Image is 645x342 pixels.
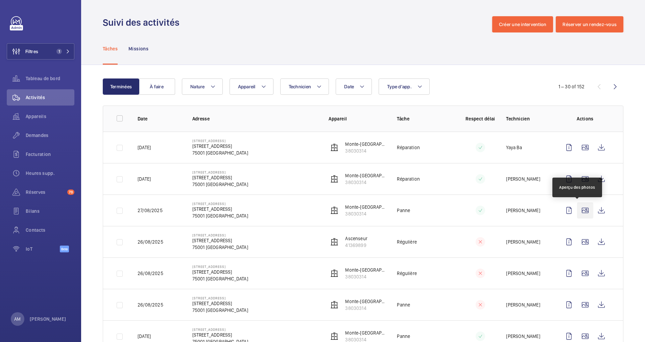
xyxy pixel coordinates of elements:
[345,267,386,273] p: Monte-[GEOGRAPHIC_DATA]
[138,238,163,245] p: 26/08/2025
[192,327,248,332] p: [STREET_ADDRESS]
[103,16,184,29] h1: Suivi des activités
[556,16,623,32] button: Réserver un rendez-vous
[345,305,386,312] p: 38030314
[192,170,248,174] p: [STREET_ADDRESS]
[138,333,151,340] p: [DATE]
[26,113,74,120] span: Appareils
[559,184,595,190] div: Aperçu des photos
[330,206,338,214] img: elevator.svg
[192,212,248,219] p: 75001 [GEOGRAPHIC_DATA]
[26,94,74,101] span: Activités
[192,332,248,338] p: [STREET_ADDRESS]
[506,238,540,245] p: [PERSON_NAME]
[192,143,248,150] p: [STREET_ADDRESS]
[192,202,248,206] p: [STREET_ADDRESS]
[138,115,182,122] p: Date
[345,242,367,249] p: 41369899
[192,115,318,122] p: Adresse
[387,84,412,89] span: Type d'app.
[345,210,386,217] p: 38030314
[138,176,151,182] p: [DATE]
[128,45,148,52] p: Missions
[330,269,338,277] img: elevator.svg
[192,307,248,314] p: 75001 [GEOGRAPHIC_DATA]
[345,273,386,280] p: 38030314
[192,233,248,237] p: [STREET_ADDRESS]
[138,270,163,277] p: 26/08/2025
[345,172,386,179] p: Monte-[GEOGRAPHIC_DATA]
[330,175,338,183] img: elevator.svg
[60,246,69,252] span: Beta
[230,78,273,95] button: Appareil
[14,316,21,322] p: AM
[192,244,248,251] p: 75001 [GEOGRAPHIC_DATA]
[506,270,540,277] p: [PERSON_NAME]
[192,237,248,244] p: [STREET_ADDRESS]
[379,78,430,95] button: Type d'app.
[26,151,74,158] span: Facturation
[26,227,74,233] span: Contacts
[397,207,410,214] p: Panne
[397,115,454,122] p: Tâche
[238,84,256,89] span: Appareil
[330,238,338,246] img: elevator.svg
[345,141,386,147] p: Monte-[GEOGRAPHIC_DATA]
[345,179,386,186] p: 38030314
[26,208,74,214] span: Bilans
[138,144,151,151] p: [DATE]
[138,207,163,214] p: 27/08/2025
[182,78,223,95] button: Nature
[192,265,248,269] p: [STREET_ADDRESS]
[103,78,139,95] button: Terminées
[506,115,550,122] p: Technicien
[192,296,248,300] p: [STREET_ADDRESS]
[397,301,410,308] p: Panne
[329,115,386,122] p: Appareil
[330,301,338,309] img: elevator.svg
[30,316,66,322] p: [PERSON_NAME]
[26,189,65,196] span: Réserves
[192,150,248,156] p: 75001 [GEOGRAPHIC_DATA]
[56,49,62,54] span: 1
[190,84,205,89] span: Nature
[103,45,118,52] p: Tâches
[465,115,495,122] p: Respect délai
[192,300,248,307] p: [STREET_ADDRESS]
[192,139,248,143] p: [STREET_ADDRESS]
[345,147,386,154] p: 38030314
[506,333,540,340] p: [PERSON_NAME]
[506,176,540,182] p: [PERSON_NAME]
[397,333,410,340] p: Panne
[7,43,74,60] button: Filtres1
[345,329,386,336] p: Monte-[GEOGRAPHIC_DATA]
[192,206,248,212] p: [STREET_ADDRESS]
[192,174,248,181] p: [STREET_ADDRESS]
[492,16,553,32] button: Créer une intervention
[330,143,338,152] img: elevator.svg
[289,84,311,89] span: Technicien
[345,204,386,210] p: Monte-[GEOGRAPHIC_DATA]
[26,246,60,252] span: IoT
[397,144,420,151] p: Réparation
[192,275,248,282] p: 75001 [GEOGRAPHIC_DATA]
[397,238,417,245] p: Régulière
[26,75,74,82] span: Tableau de bord
[506,207,540,214] p: [PERSON_NAME]
[26,170,74,177] span: Heures supp.
[67,189,74,195] span: 78
[336,78,372,95] button: Date
[280,78,329,95] button: Technicien
[397,270,417,277] p: Régulière
[330,332,338,340] img: elevator.svg
[25,48,38,55] span: Filtres
[561,115,610,122] p: Actions
[344,84,354,89] span: Date
[345,298,386,305] p: Monte-[GEOGRAPHIC_DATA]
[139,78,175,95] button: À faire
[26,132,74,139] span: Demandes
[345,235,367,242] p: Ascenseur
[192,269,248,275] p: [STREET_ADDRESS]
[506,301,540,308] p: [PERSON_NAME]
[397,176,420,182] p: Réparation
